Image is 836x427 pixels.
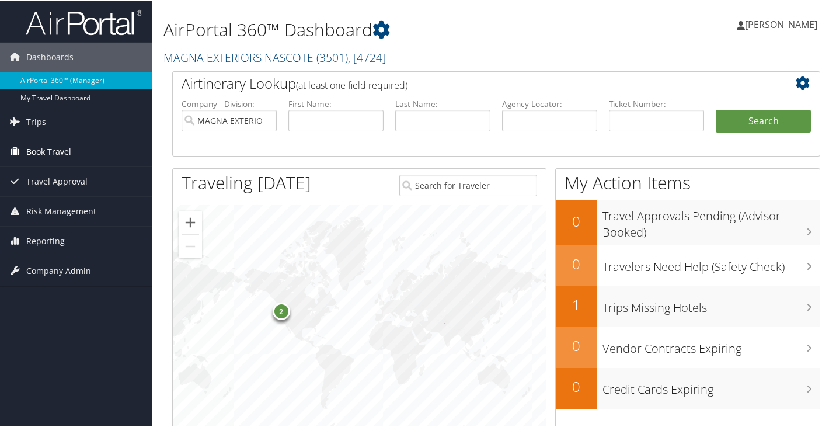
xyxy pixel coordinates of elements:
[179,234,202,257] button: Zoom out
[316,48,348,64] span: ( 3501 )
[737,6,829,41] a: [PERSON_NAME]
[556,285,820,326] a: 1Trips Missing Hotels
[745,17,817,30] span: [PERSON_NAME]
[179,210,202,233] button: Zoom in
[26,255,91,284] span: Company Admin
[556,367,820,408] a: 0Credit Cards Expiring
[556,169,820,194] h1: My Action Items
[26,196,96,225] span: Risk Management
[399,173,537,195] input: Search for Traveler
[716,109,811,132] button: Search
[609,97,704,109] label: Ticket Number:
[602,334,820,356] h3: Vendor Contracts Expiring
[272,301,290,319] div: 2
[556,326,820,367] a: 0Vendor Contracts Expiring
[163,48,386,64] a: MAGNA EXTERIORS NASCOTE
[26,8,142,35] img: airportal-logo.png
[26,136,71,165] span: Book Travel
[163,16,607,41] h1: AirPortal 360™ Dashboard
[556,335,597,355] h2: 0
[26,106,46,136] span: Trips
[395,97,490,109] label: Last Name:
[182,72,757,92] h2: Airtinerary Lookup
[602,374,820,397] h3: Credit Cards Expiring
[348,48,386,64] span: , [ 4724 ]
[26,225,65,255] span: Reporting
[556,294,597,314] h2: 1
[182,97,277,109] label: Company - Division:
[602,201,820,239] h3: Travel Approvals Pending (Advisor Booked)
[602,252,820,274] h3: Travelers Need Help (Safety Check)
[502,97,597,109] label: Agency Locator:
[556,253,597,273] h2: 0
[602,293,820,315] h3: Trips Missing Hotels
[556,210,597,230] h2: 0
[556,376,597,395] h2: 0
[556,199,820,244] a: 0Travel Approvals Pending (Advisor Booked)
[26,166,88,195] span: Travel Approval
[296,78,407,91] span: (at least one field required)
[288,97,384,109] label: First Name:
[556,244,820,285] a: 0Travelers Need Help (Safety Check)
[182,169,311,194] h1: Traveling [DATE]
[26,41,74,71] span: Dashboards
